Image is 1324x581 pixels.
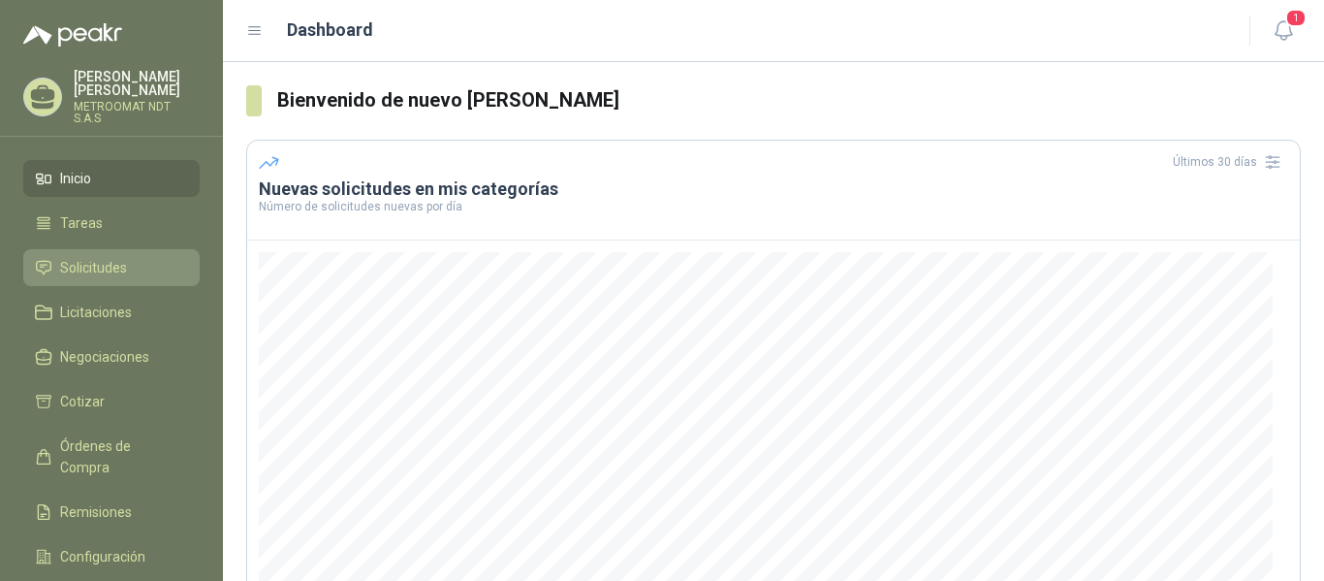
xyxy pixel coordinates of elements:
[60,346,149,368] span: Negociaciones
[60,302,132,323] span: Licitaciones
[60,212,103,234] span: Tareas
[23,294,200,331] a: Licitaciones
[60,391,105,412] span: Cotizar
[1285,9,1307,27] span: 1
[60,546,145,567] span: Configuración
[60,436,181,478] span: Órdenes de Compra
[23,160,200,197] a: Inicio
[60,257,127,278] span: Solicitudes
[74,70,200,97] p: [PERSON_NAME] [PERSON_NAME]
[1173,146,1288,178] div: Últimos 30 días
[1266,14,1301,48] button: 1
[277,85,1301,115] h3: Bienvenido de nuevo [PERSON_NAME]
[23,538,200,575] a: Configuración
[23,249,200,286] a: Solicitudes
[259,178,1288,201] h3: Nuevas solicitudes en mis categorías
[23,339,200,375] a: Negociaciones
[60,168,91,189] span: Inicio
[287,16,373,44] h1: Dashboard
[23,428,200,486] a: Órdenes de Compra
[74,101,200,124] p: METROOMAT NDT S.A.S
[23,383,200,420] a: Cotizar
[259,201,1288,212] p: Número de solicitudes nuevas por día
[23,205,200,242] a: Tareas
[60,501,132,523] span: Remisiones
[23,494,200,531] a: Remisiones
[23,23,122,47] img: Logo peakr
